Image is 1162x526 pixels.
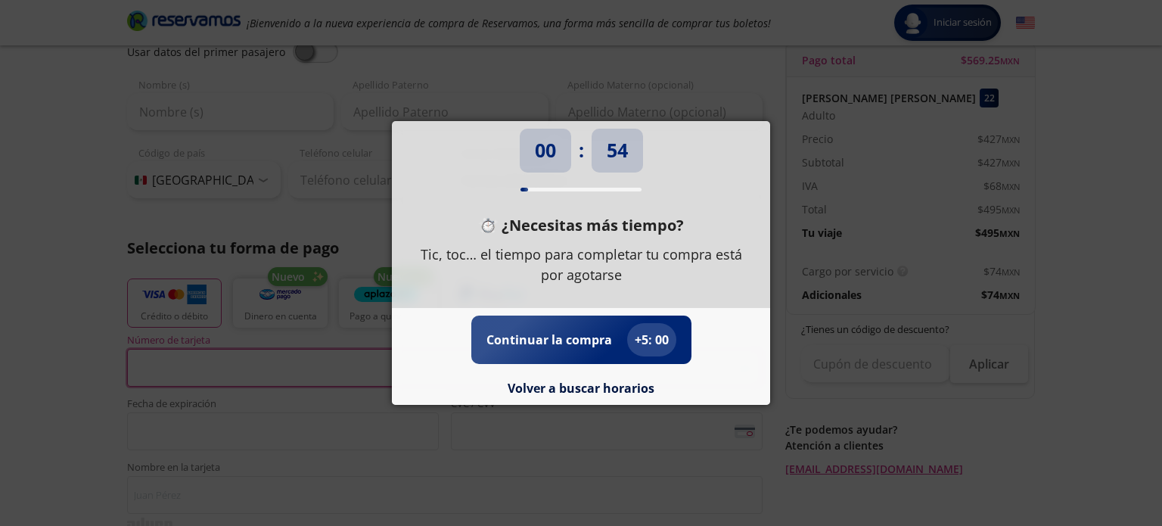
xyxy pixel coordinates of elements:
p: : [579,136,584,165]
p: Tic, toc… el tiempo para completar tu compra está por agotarse [415,244,747,285]
p: Continuar la compra [486,331,612,349]
iframe: Messagebird Livechat Widget [1074,438,1147,511]
button: Volver a buscar horarios [508,379,654,397]
p: + 5 : 00 [635,331,669,349]
button: Continuar la compra+5: 00 [486,323,676,356]
p: 00 [535,136,556,165]
p: 54 [607,136,628,165]
p: ¿Necesitas más tiempo? [502,214,684,237]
